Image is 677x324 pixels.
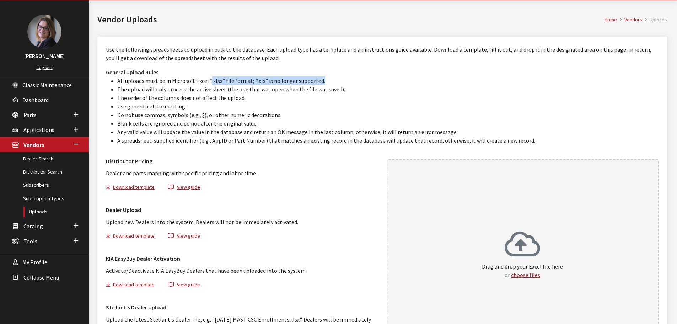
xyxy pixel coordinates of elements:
button: Download template [106,281,161,291]
button: View guide [162,183,206,193]
button: choose files [511,271,540,279]
span: Tools [23,238,37,245]
h3: [PERSON_NAME] [7,52,82,60]
h3: General Upload Rules [106,68,659,76]
img: Kim Callahan Collins [27,15,61,49]
a: Home [605,16,617,23]
li: Uploads [642,16,667,23]
li: The upload will only process the active sheet (the one that was open when the file was saved). [117,85,659,94]
h3: Distributor Pricing [106,157,378,165]
li: Any valid value will update the value in the database and return an OK message in the last column... [117,128,659,136]
h1: Vendor Uploads [97,13,605,26]
p: Use the following spreadsheets to upload in bulk to the database. Each upload type has a template... [106,45,659,62]
span: Collapse Menu [23,274,59,281]
li: All uploads must be in Microsoft Excel “.xlsx” file format; “.xls” is no longer supported. [117,76,659,85]
button: Download template [106,232,161,242]
li: A spreadsheet-supplied identifier (e.g., AppID or Part Number) that matches an existing record in... [117,136,659,145]
a: Log out [37,64,53,70]
p: Upload new Dealers into the system. Dealers will not be immediately activated. [106,218,378,226]
button: Download template [106,183,161,193]
span: Catalog [23,223,43,230]
span: My Profile [22,259,47,266]
button: View guide [162,232,206,242]
h3: Stellantis Dealer Upload [106,303,378,312]
p: Dealer and parts mapping with specific pricing and labor time. [106,169,378,177]
li: Do not use commas, symbols (e.g., $), or other numeric decorations. [117,111,659,119]
li: Vendors [617,16,642,23]
span: Dashboard [22,96,49,103]
button: View guide [162,281,206,291]
span: Applications [23,126,54,133]
li: The order of the columns does not affect the upload. [117,94,659,102]
h3: KIA EasyBuy Dealer Activation [106,254,378,263]
p: Activate/Deactivate KIA EasyBuy Dealers that have been uploaded into the system. [106,266,378,275]
span: Classic Maintenance [22,81,72,89]
p: Drag and drop your Excel file here [482,262,563,279]
li: Use general cell formatting. [117,102,659,111]
span: Parts [23,111,37,118]
span: Vendors [23,142,44,149]
li: Blank cells are ignored and do not alter the original value. [117,119,659,128]
h3: Dealer Upload [106,206,378,214]
span: or [505,271,510,278]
